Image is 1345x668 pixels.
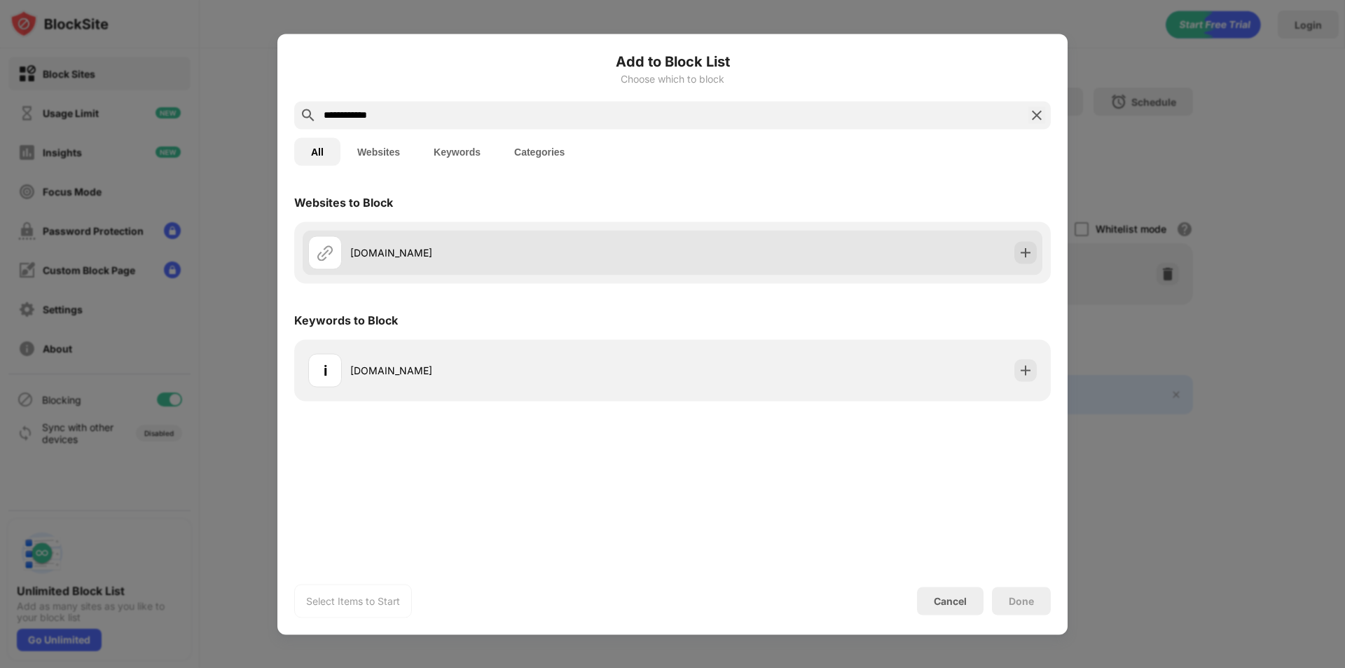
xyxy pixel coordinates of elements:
[294,50,1051,71] h6: Add to Block List
[340,137,417,165] button: Websites
[306,594,400,608] div: Select Items to Start
[294,313,398,327] div: Keywords to Block
[300,107,317,123] img: search.svg
[350,245,672,260] div: [DOMAIN_NAME]
[317,244,333,261] img: url.svg
[934,595,967,607] div: Cancel
[1028,107,1045,123] img: search-close
[294,73,1051,84] div: Choose which to block
[324,360,327,381] div: i
[497,137,581,165] button: Categories
[1009,595,1034,606] div: Done
[417,137,497,165] button: Keywords
[294,137,340,165] button: All
[350,363,672,378] div: [DOMAIN_NAME]
[294,195,393,209] div: Websites to Block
